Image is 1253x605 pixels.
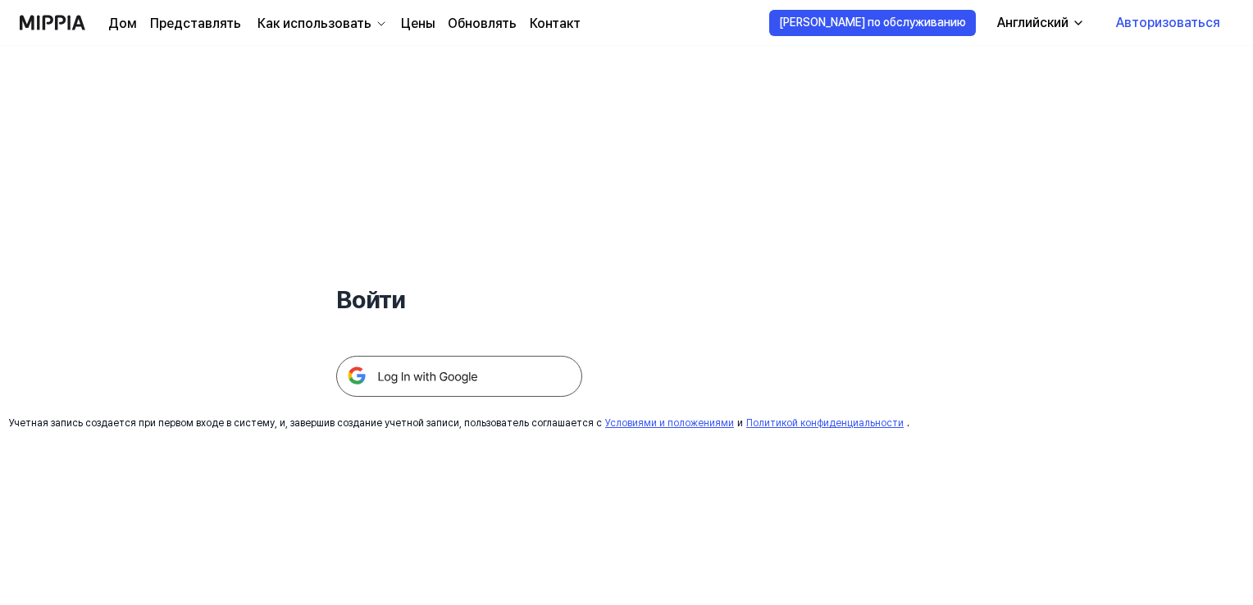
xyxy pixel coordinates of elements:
font: Контакт [530,16,581,31]
a: Политикой конфиденциальности [746,417,904,429]
font: [PERSON_NAME] по обслуживанию [779,16,966,29]
img: 구글 로그인 버튼 [336,356,582,397]
a: Цены [401,14,435,34]
font: Цены [401,16,435,31]
button: Как использовать [254,14,388,34]
font: Английский [997,15,1068,30]
font: Дом [108,16,137,31]
font: и [737,417,743,429]
button: Английский [984,7,1095,39]
a: Контакт [530,14,581,34]
font: Учетная запись создается при первом входе в систему, и, завершив создание учетной записи, пользов... [9,417,602,429]
font: Войти [336,284,405,314]
a: Дом [108,14,137,34]
a: Условиями и положениями [605,417,734,429]
font: Представлять [150,16,241,31]
a: Представлять [150,14,241,34]
font: Как использовать [257,16,371,31]
button: [PERSON_NAME] по обслуживанию [769,10,976,36]
a: Обновлять [448,14,517,34]
font: Авторизоваться [1116,15,1220,30]
font: Обновлять [448,16,517,31]
font: . [907,417,909,429]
